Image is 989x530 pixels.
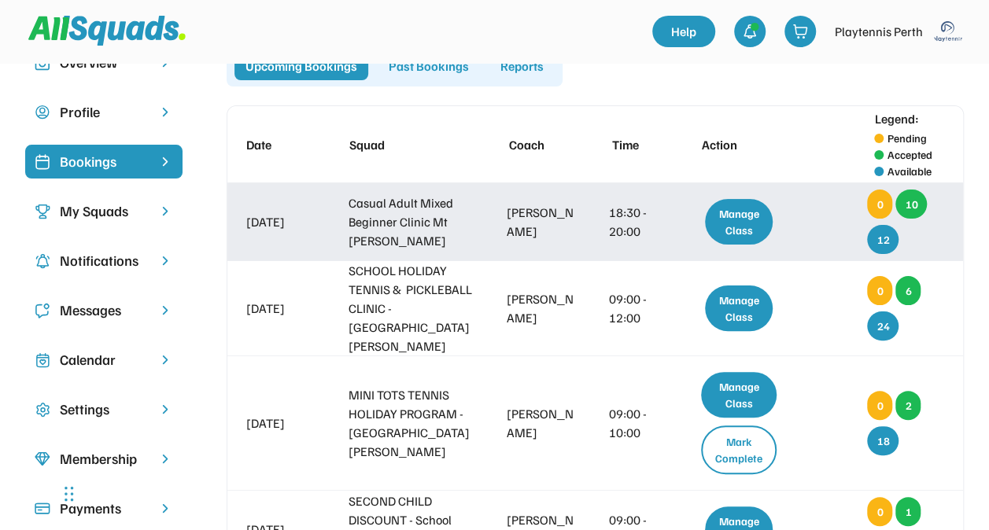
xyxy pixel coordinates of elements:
img: Squad%20Logo.svg [28,16,186,46]
div: Reports [489,52,555,80]
div: 09:00 - 10:00 [609,404,665,442]
div: 18 [867,426,899,455]
div: [DATE] [246,212,316,231]
img: playtennis%20blue%20logo%201.png [932,16,964,47]
div: Bookings [60,151,148,172]
div: Legend: [874,109,918,128]
img: Icon%20copy%204.svg [35,253,50,269]
img: chevron-right.svg [157,352,173,367]
div: 0 [867,391,892,420]
div: 6 [895,276,921,305]
div: Settings [60,399,148,420]
div: [DATE] [246,414,316,432]
img: chevron-right.svg [157,105,173,120]
img: chevron-right%20copy%203.svg [157,154,173,169]
div: Manage Class [701,372,777,418]
div: [PERSON_NAME] [507,404,577,442]
img: chevron-right.svg [157,253,173,268]
img: chevron-right.svg [157,501,173,516]
div: [DATE] [246,299,316,318]
img: Icon%20copy%203.svg [35,204,50,219]
div: Available [887,163,931,179]
div: 1 [895,497,921,526]
img: Icon%20copy%2016.svg [35,402,50,418]
div: Upcoming Bookings [234,52,368,80]
div: [PERSON_NAME] [507,289,577,327]
div: My Squads [60,201,148,222]
img: user-circle.svg [35,105,50,120]
img: chevron-right.svg [157,402,173,417]
div: 0 [867,190,892,219]
div: 0 [867,497,892,526]
div: 10 [895,190,927,219]
img: chevron-right.svg [157,451,173,466]
div: Manage Class [705,199,773,245]
div: Action [702,135,785,154]
div: Time [612,135,668,154]
div: Calendar [60,349,148,370]
div: Accepted [887,146,932,163]
div: Profile [60,101,148,123]
img: Icon%20copy%205.svg [35,303,50,318]
div: 12 [867,225,899,254]
div: 24 [867,311,899,340]
div: 18:30 - 20:00 [609,203,665,241]
a: Help [652,16,715,47]
div: Playtennis Perth [835,22,923,41]
div: Past Bookings [378,52,480,80]
div: Payments [60,498,148,519]
div: MINI TOTS TENNIS HOLIDAY PROGRAM - [GEOGRAPHIC_DATA][PERSON_NAME] [349,385,474,461]
div: Messages [60,300,148,321]
div: Coach [509,135,579,154]
div: Notifications [60,250,148,271]
img: bell-03%20%281%29.svg [742,24,758,39]
img: Icon%20%2819%29.svg [35,154,50,170]
div: [PERSON_NAME] [507,203,577,241]
div: Mark Complete [701,425,777,474]
div: SCHOOL HOLIDAY TENNIS & PICKLEBALL CLINIC - [GEOGRAPHIC_DATA][PERSON_NAME] [349,261,474,355]
img: Icon%20copy%207.svg [35,352,50,368]
div: 09:00 - 12:00 [609,289,665,327]
div: Squad [349,135,475,154]
div: 2 [895,391,921,420]
img: chevron-right.svg [157,204,173,219]
div: 0 [867,276,892,305]
div: Casual Adult Mixed Beginner Clinic Mt [PERSON_NAME] [349,193,474,250]
div: Manage Class [705,285,773,331]
img: chevron-right.svg [157,303,173,318]
img: Icon%20copy%208.svg [35,451,50,467]
div: Pending [887,130,926,146]
div: Membership [60,448,148,469]
div: Date [246,135,316,154]
img: shopping-cart-01%20%281%29.svg [792,24,808,39]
